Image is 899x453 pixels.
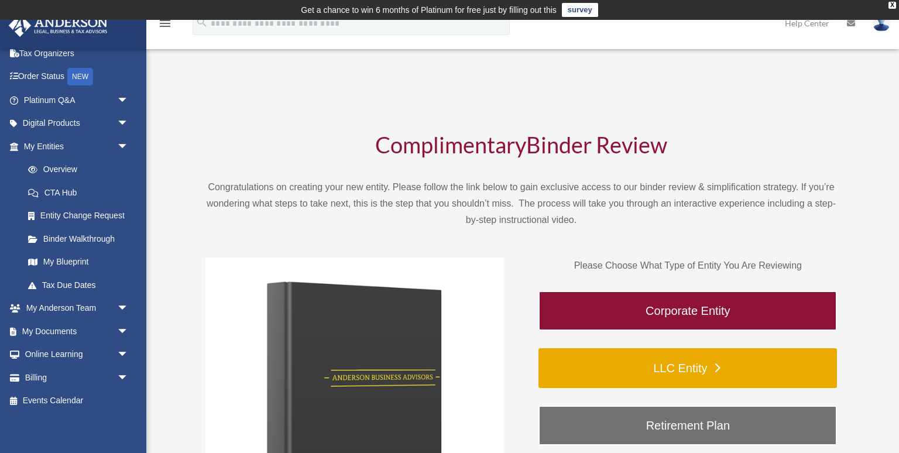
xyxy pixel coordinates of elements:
[562,3,598,17] a: survey
[8,366,146,389] a: Billingarrow_drop_down
[301,3,557,17] div: Get a chance to win 6 months of Platinum for free just by filling out this
[117,366,140,390] span: arrow_drop_down
[117,88,140,112] span: arrow_drop_down
[16,227,140,250] a: Binder Walkthrough
[8,112,146,135] a: Digital Productsarrow_drop_down
[158,16,172,30] i: menu
[538,258,837,274] p: Please Choose What Type of Entity You Are Reviewing
[117,343,140,367] span: arrow_drop_down
[538,291,837,331] a: Corporate Entity
[8,65,146,89] a: Order StatusNEW
[16,158,146,181] a: Overview
[538,406,837,445] a: Retirement Plan
[8,42,146,65] a: Tax Organizers
[195,16,208,29] i: search
[526,131,667,158] span: Binder Review
[158,20,172,30] a: menu
[117,135,140,159] span: arrow_drop_down
[117,320,140,344] span: arrow_drop_down
[8,297,146,320] a: My Anderson Teamarrow_drop_down
[8,343,146,366] a: Online Learningarrow_drop_down
[16,273,146,297] a: Tax Due Dates
[8,320,146,343] a: My Documentsarrow_drop_down
[5,14,111,37] img: Anderson Advisors Platinum Portal
[205,179,838,228] p: Congratulations on creating your new entity. Please follow the link below to gain exclusive acces...
[117,297,140,321] span: arrow_drop_down
[16,204,146,228] a: Entity Change Request
[117,112,140,136] span: arrow_drop_down
[8,88,146,112] a: Platinum Q&Aarrow_drop_down
[888,2,896,9] div: close
[16,250,146,274] a: My Blueprint
[8,389,146,413] a: Events Calendar
[67,68,93,85] div: NEW
[16,181,146,204] a: CTA Hub
[873,15,890,32] img: User Pic
[375,131,526,158] span: Complimentary
[8,135,146,158] a: My Entitiesarrow_drop_down
[538,348,837,388] a: LLC Entity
